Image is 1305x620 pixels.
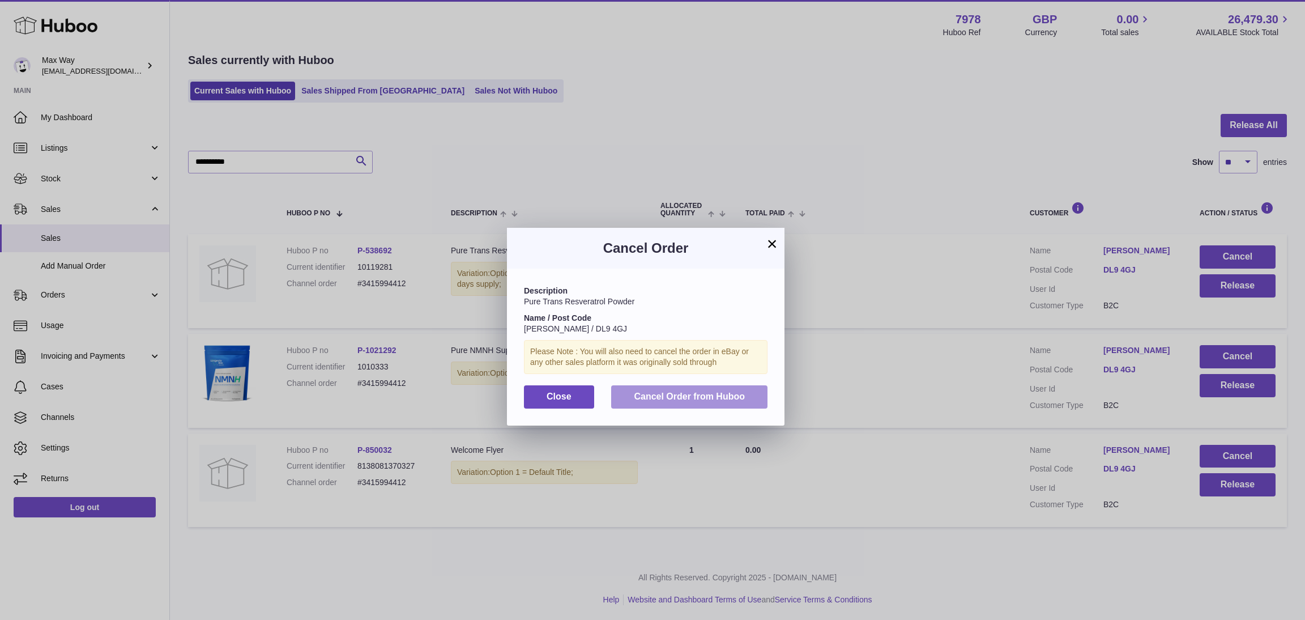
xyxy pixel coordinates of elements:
span: Cancel Order from Huboo [634,392,745,401]
strong: Name / Post Code [524,313,591,322]
button: × [765,237,779,250]
h3: Cancel Order [524,239,767,257]
span: [PERSON_NAME] / DL9 4GJ [524,324,627,333]
span: Close [547,392,572,401]
button: Close [524,385,594,409]
div: Please Note : You will also need to cancel the order in eBay or any other sales platform it was o... [524,340,767,374]
button: Cancel Order from Huboo [611,385,767,409]
strong: Description [524,286,568,295]
span: Pure Trans Resveratrol Powder [524,297,634,306]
